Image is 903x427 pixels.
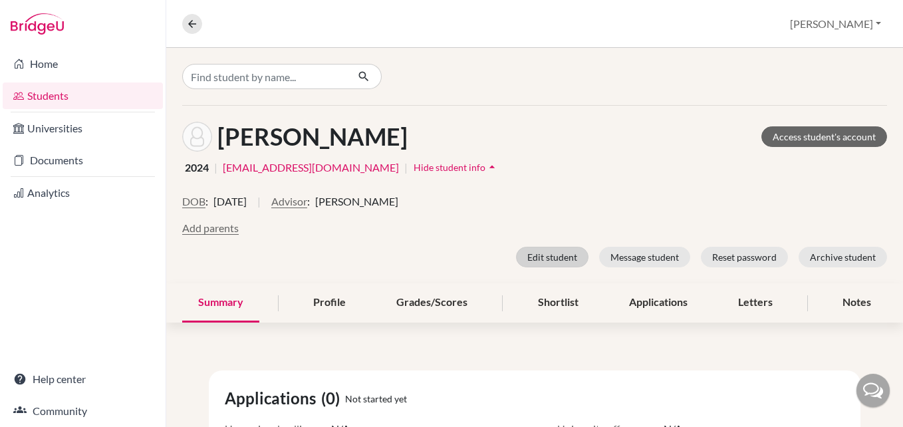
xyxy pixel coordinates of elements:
[223,160,399,176] a: [EMAIL_ADDRESS][DOMAIN_NAME]
[599,247,690,267] button: Message student
[271,194,307,210] button: Advisor
[30,9,57,21] span: Help
[413,157,499,178] button: Hide student infoarrow_drop_up
[205,194,208,210] span: :
[3,398,163,424] a: Community
[185,160,209,176] span: 2024
[784,11,887,37] button: [PERSON_NAME]
[214,160,217,176] span: |
[225,386,321,410] span: Applications
[414,162,485,173] span: Hide student info
[182,122,212,152] img: Saimon Kunwar's avatar
[485,160,499,174] i: arrow_drop_up
[182,194,205,210] button: DOB
[3,147,163,174] a: Documents
[307,194,310,210] span: :
[404,160,408,176] span: |
[257,194,261,220] span: |
[701,247,788,267] button: Reset password
[799,247,887,267] button: Archive student
[315,194,398,210] span: [PERSON_NAME]
[613,283,704,323] div: Applications
[321,386,345,410] span: (0)
[213,194,247,210] span: [DATE]
[827,283,887,323] div: Notes
[761,126,887,147] a: Access student's account
[182,64,347,89] input: Find student by name...
[3,82,163,109] a: Students
[722,283,789,323] div: Letters
[182,283,259,323] div: Summary
[516,247,588,267] button: Edit student
[182,220,239,236] button: Add parents
[297,283,362,323] div: Profile
[345,392,407,406] span: Not started yet
[3,180,163,206] a: Analytics
[217,122,408,151] h1: [PERSON_NAME]
[522,283,594,323] div: Shortlist
[3,115,163,142] a: Universities
[3,51,163,77] a: Home
[3,366,163,392] a: Help center
[11,13,64,35] img: Bridge-U
[380,283,483,323] div: Grades/Scores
